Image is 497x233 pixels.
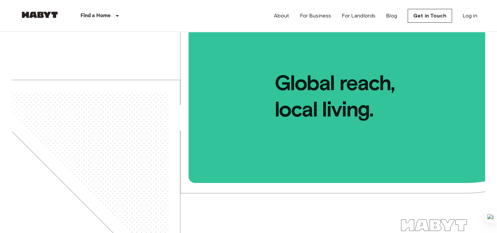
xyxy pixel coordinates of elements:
a: Log in [463,12,477,20]
a: About [274,12,289,20]
img: Habyt [20,12,59,18]
p: Find a Home [80,12,111,20]
a: Get in Touch [408,9,452,23]
a: Blog [386,12,397,20]
span: Global reach, local living. [190,32,485,122]
a: For Landlords [342,12,375,20]
a: For Business [300,12,331,20]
